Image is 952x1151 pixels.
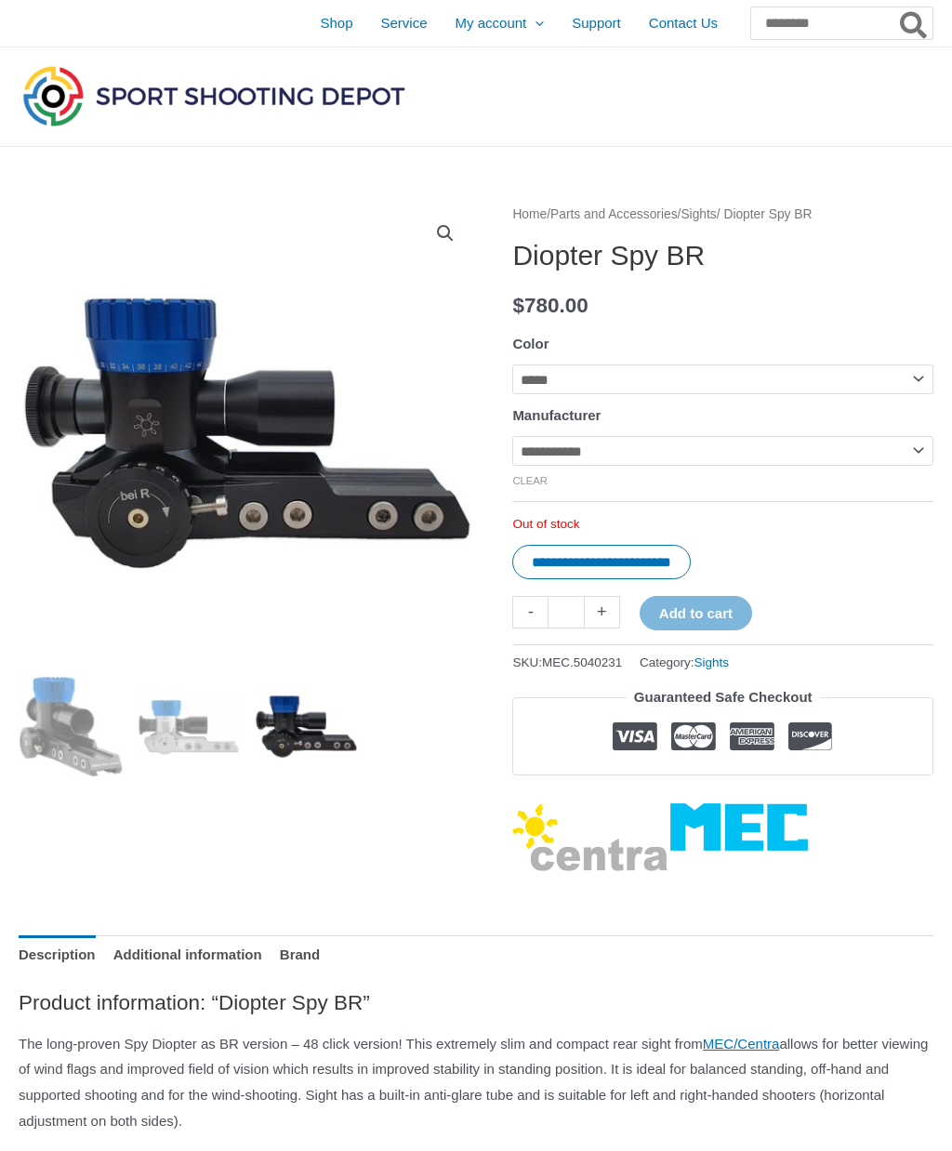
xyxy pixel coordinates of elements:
a: - [512,596,548,628]
a: Sights [694,655,730,669]
a: Additional information [113,935,262,975]
img: Diopter Spy BR - Image 2 [137,674,241,778]
a: Sights [681,207,716,221]
label: Manufacturer [512,407,601,423]
a: Parts and Accessories [550,207,678,221]
a: MEC/Centra [703,1036,780,1052]
img: Diopter Spy BR - Image 3 [255,674,359,778]
input: Product quantity [548,596,584,628]
a: + [585,596,620,628]
img: Diopter Spy BR [19,674,123,778]
a: Brand [280,935,320,975]
span: MEC.5040231 [542,655,622,669]
img: Sport Shooting Depot [19,61,409,130]
p: Out of stock [512,516,933,533]
span: $ [512,294,524,317]
a: View full-screen image gallery [429,217,462,250]
nav: Breadcrumb [512,203,933,227]
a: Description [19,935,96,975]
a: MEC [670,803,808,880]
a: Home [512,207,547,221]
a: Centra [512,803,668,880]
a: Clear options [512,475,548,486]
bdi: 780.00 [512,294,588,317]
legend: Guaranteed Safe Checkout [627,684,820,710]
button: Add to cart [640,596,752,630]
p: The long-proven Spy Diopter as BR version – 48 click version! This extremely slim and compact rea... [19,1031,933,1134]
span: Category: [640,651,729,674]
span: SKU: [512,651,622,674]
button: Search [896,7,932,39]
h2: Product information: “Diopter Spy BR” [19,989,933,1016]
label: Color [512,336,549,351]
h1: Diopter Spy BR [512,239,933,272]
img: Diopter Spy BR - Image 3 [19,203,476,660]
